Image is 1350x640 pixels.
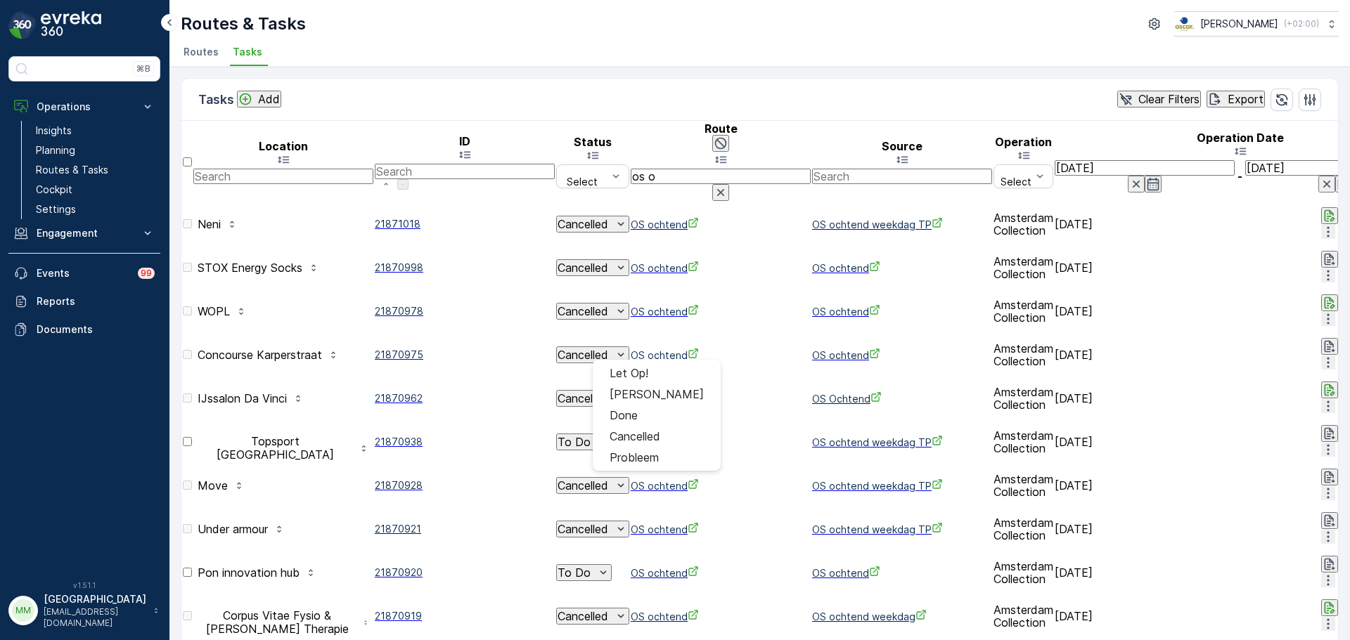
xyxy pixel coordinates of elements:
[8,93,160,121] button: Operations
[812,566,992,580] a: OS ochtend
[375,435,555,449] a: 21870938
[812,348,992,363] a: OS ochtend
[631,478,811,493] span: OS ochtend
[558,566,591,579] p: To Do
[1174,16,1195,32] img: basis-logo_rgb2x.png
[193,257,323,278] button: STOX Energy Socks
[558,610,608,622] p: Cancelled
[193,169,373,184] input: Search
[812,435,992,450] span: OS ochtend weekdag TP
[12,599,34,622] div: MM
[558,436,591,448] p: To Do
[375,304,555,318] a: 21870978
[556,346,629,363] button: Cancelled
[1055,160,1235,176] input: dd/mm/yyyy
[631,566,811,580] a: OS ochtend
[193,140,373,152] p: Location
[556,608,629,625] button: Cancelled
[193,562,321,583] button: Pon innovation hub
[36,124,72,138] p: Insights
[30,200,160,219] a: Settings
[375,217,555,231] span: 21871018
[184,45,219,59] span: Routes
[994,473,1053,498] p: Amsterdam Collection
[562,176,601,188] p: Select
[610,430,660,443] span: Cancelled
[198,218,221,230] p: Neni
[198,435,353,461] p: Topsport [GEOGRAPHIC_DATA]
[8,11,37,39] img: logo
[375,478,555,492] span: 21870928
[558,392,608,405] p: Cancelled
[193,214,242,235] button: Neni
[375,522,555,536] a: 21870921
[631,391,811,406] span: OS ochtend
[812,169,992,184] input: Search
[258,93,280,105] p: Add
[375,348,555,362] a: 21870975
[198,348,322,361] p: Concourse Karperstraat
[193,605,373,627] button: Corpus Vitae Fysio & [PERSON_NAME] Therapie
[812,478,992,493] a: OS ochtend weekdag TP
[994,386,1053,411] p: Amsterdam Collection
[631,522,811,537] span: OS ochtend
[375,135,555,148] p: ID
[141,268,152,279] p: 99
[994,516,1053,542] p: Amsterdam Collection
[375,391,555,405] a: 21870962
[193,431,373,453] button: Topsport [GEOGRAPHIC_DATA]
[36,202,76,216] p: Settings
[631,348,811,363] span: OS ochtend
[631,435,811,450] a: OS ochtend
[610,409,638,422] span: Done
[994,342,1053,367] p: Amsterdam Collection
[812,522,992,537] a: OS ochtend weekdag TP
[994,429,1053,455] p: Amsterdam Collection
[375,164,555,179] input: Search
[812,304,992,319] a: OS ochtend
[558,348,608,361] p: Cancelled
[556,136,629,148] p: Status
[558,305,608,318] p: Cancelled
[631,261,811,275] a: OS ochtend
[994,136,1053,148] p: Operation
[193,475,249,496] button: Move
[44,592,146,606] p: [GEOGRAPHIC_DATA]
[30,180,160,200] a: Cockpit
[556,216,629,233] button: Cancelled
[37,266,129,280] p: Events
[1200,17,1278,31] p: [PERSON_NAME]
[556,259,629,276] button: Cancelled
[8,592,160,629] button: MM[GEOGRAPHIC_DATA][EMAIL_ADDRESS][DOMAIN_NAME]
[994,255,1053,280] p: Amsterdam Collection
[198,566,300,579] p: Pon innovation hub
[610,451,659,464] span: Probleem
[631,609,811,624] a: OS ochtend
[558,218,608,230] p: Cancelled
[44,606,146,629] p: [EMAIL_ADDRESS][DOMAIN_NAME]
[198,392,287,405] p: IJssalon Da Vinci
[558,479,608,492] p: Cancelled
[631,304,811,319] a: OS ochtend
[8,315,160,344] a: Documents
[37,294,155,308] p: Reports
[37,226,132,240] p: Engagement
[812,217,992,232] a: OS ochtend weekdag TP
[375,566,555,580] a: 21870920
[375,609,555,623] a: 21870919
[812,391,992,406] a: OS Ochtend
[1000,176,1032,188] p: Select
[8,287,160,315] a: Reports
[556,521,629,537] button: Cancelled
